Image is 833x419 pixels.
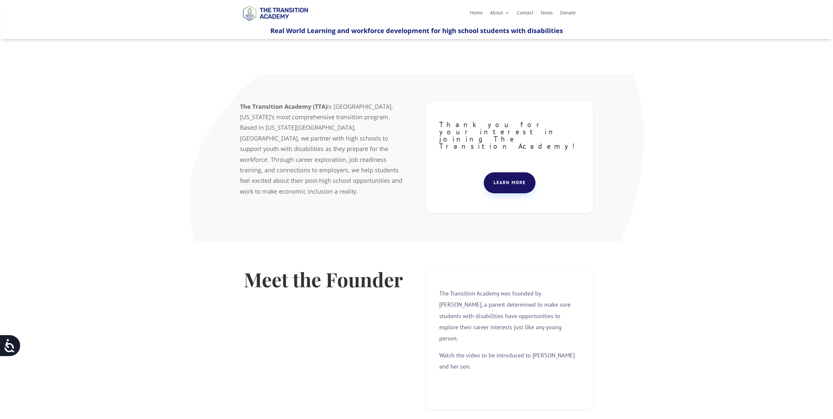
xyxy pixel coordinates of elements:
strong: Meet the Founder [244,266,403,292]
span: Thank you for your interest in joining The Transition Academy! [439,120,579,151]
span: Real World Learning and workforce development for high school students with disabilities [270,26,563,35]
a: Logo-Noticias [240,20,311,26]
span: is [GEOGRAPHIC_DATA], [US_STATE]’s most comprehensive transition program. Based in [US_STATE][GEO... [240,103,402,195]
a: Contact [517,10,534,18]
a: Home [470,10,483,18]
b: The Transition Academy (TTA) [240,103,327,110]
a: Donate [560,10,576,18]
a: News [541,10,553,18]
img: TTA Brand_TTA Primary Logo_Horizontal_Light BG [240,1,311,25]
a: Learn more [484,172,535,193]
iframe: Preparing Students with Disabilities for the Workforce | #AmGradKCPT | Part 1 [240,303,407,397]
span: Watch the video to be introduced to [PERSON_NAME] and her son. [439,352,575,370]
a: About [490,10,510,18]
p: The Transition Academy was founded by [PERSON_NAME], a parent determined to make sure students wi... [439,288,580,350]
